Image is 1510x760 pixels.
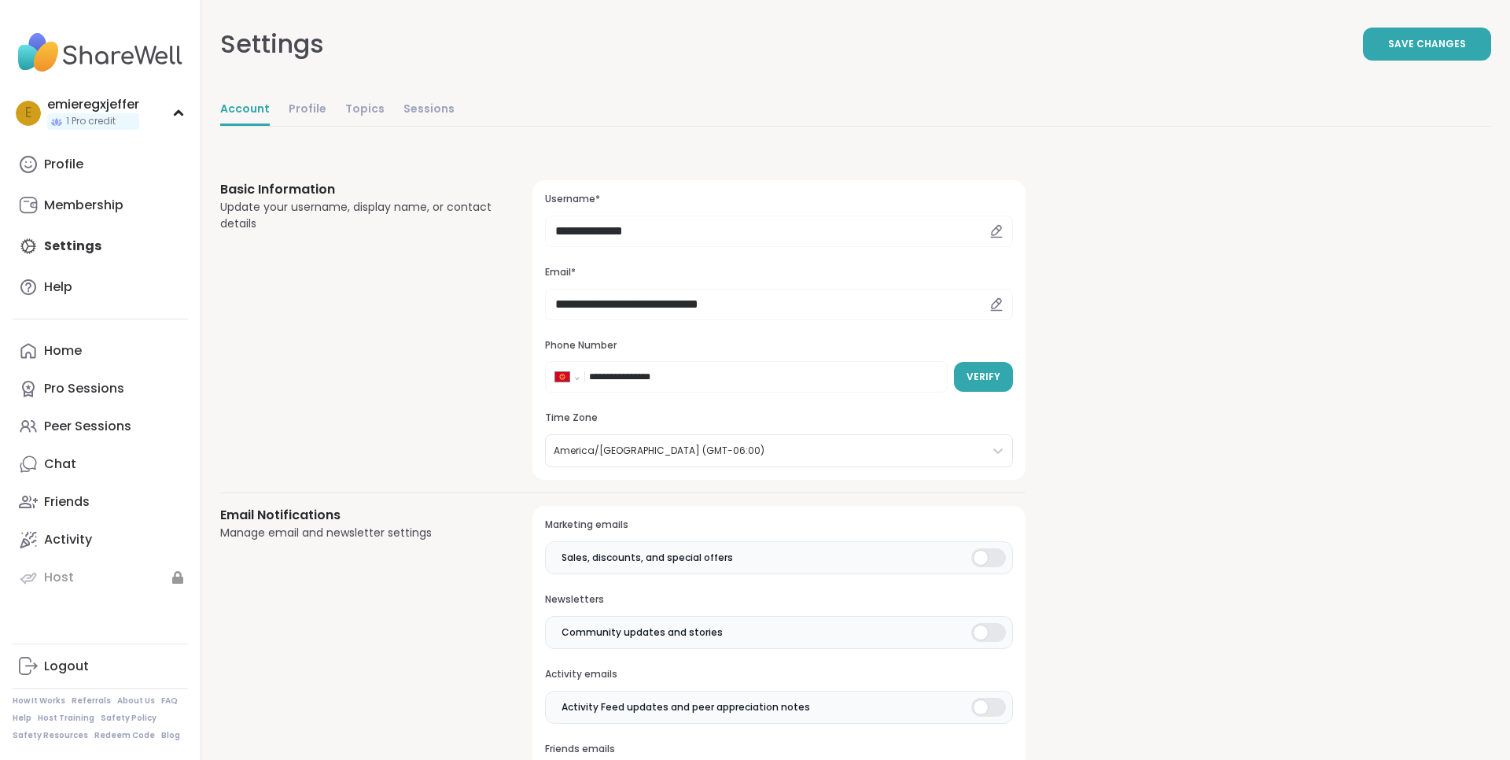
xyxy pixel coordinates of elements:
a: Safety Policy [101,713,157,724]
div: Help [44,279,72,296]
a: Host [13,559,188,596]
a: How It Works [13,695,65,707]
span: 1 Pro credit [66,115,116,128]
a: Redeem Code [94,730,155,741]
div: Settings [220,25,324,63]
span: Community updates and stories [562,625,723,640]
a: Profile [289,94,326,126]
a: Logout [13,647,188,685]
a: FAQ [161,695,178,707]
a: Pro Sessions [13,370,188,408]
div: Pro Sessions [44,380,124,397]
a: Peer Sessions [13,408,188,445]
h3: Username* [545,193,1013,206]
a: Safety Resources [13,730,88,741]
h3: Newsletters [545,593,1013,607]
a: Topics [345,94,385,126]
div: Update your username, display name, or contact details [220,199,495,232]
span: e [25,103,31,124]
a: Sessions [403,94,455,126]
div: Host [44,569,74,586]
button: Save Changes [1363,28,1491,61]
button: Verify [954,362,1013,392]
h3: Phone Number [545,339,1013,352]
a: Chat [13,445,188,483]
h3: Basic Information [220,180,495,199]
a: Help [13,268,188,306]
a: Profile [13,146,188,183]
a: Membership [13,186,188,224]
span: Verify [967,370,1000,384]
a: Blog [161,730,180,741]
a: Referrals [72,695,111,707]
h3: Email Notifications [220,506,495,525]
a: Friends [13,483,188,521]
a: Home [13,332,188,370]
h3: Time Zone [545,411,1013,425]
div: Home [44,342,82,360]
h3: Friends emails [545,743,1013,756]
a: Host Training [38,713,94,724]
span: Activity Feed updates and peer appreciation notes [562,700,810,714]
a: Account [220,94,270,126]
div: Friends [44,493,90,511]
h3: Email* [545,266,1013,279]
div: Activity [44,531,92,548]
div: Membership [44,197,123,214]
span: Save Changes [1388,37,1466,51]
div: Manage email and newsletter settings [220,525,495,541]
div: emieregxjeffer [47,96,139,113]
h3: Activity emails [545,668,1013,681]
a: About Us [117,695,155,707]
img: ShareWell Nav Logo [13,25,188,80]
img: Kyrgyzstan [555,372,569,382]
div: Logout [44,658,89,675]
div: Chat [44,456,76,473]
a: Activity [13,521,188,559]
a: Help [13,713,31,724]
h3: Marketing emails [545,518,1013,532]
div: Peer Sessions [44,418,131,435]
div: Profile [44,156,83,173]
span: Sales, discounts, and special offers [562,551,733,565]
